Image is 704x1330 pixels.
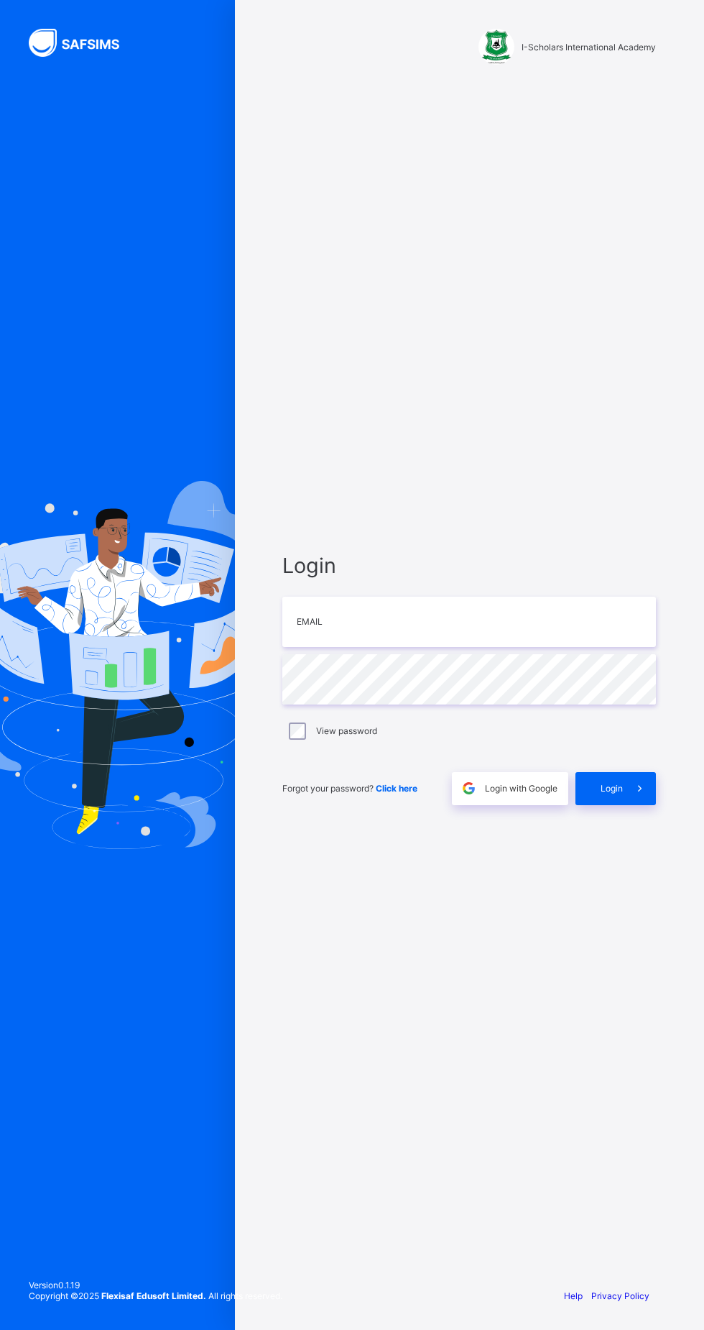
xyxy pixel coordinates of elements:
[522,42,656,52] span: I-Scholars International Academy
[282,553,656,578] span: Login
[29,29,136,57] img: SAFSIMS Logo
[460,780,477,797] img: google.396cfc9801f0270233282035f929180a.svg
[316,725,377,736] label: View password
[282,783,417,794] span: Forgot your password?
[101,1290,206,1301] strong: Flexisaf Edusoft Limited.
[591,1290,649,1301] a: Privacy Policy
[485,783,557,794] span: Login with Google
[376,783,417,794] a: Click here
[29,1280,282,1290] span: Version 0.1.19
[601,783,623,794] span: Login
[29,1290,282,1301] span: Copyright © 2025 All rights reserved.
[564,1290,583,1301] a: Help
